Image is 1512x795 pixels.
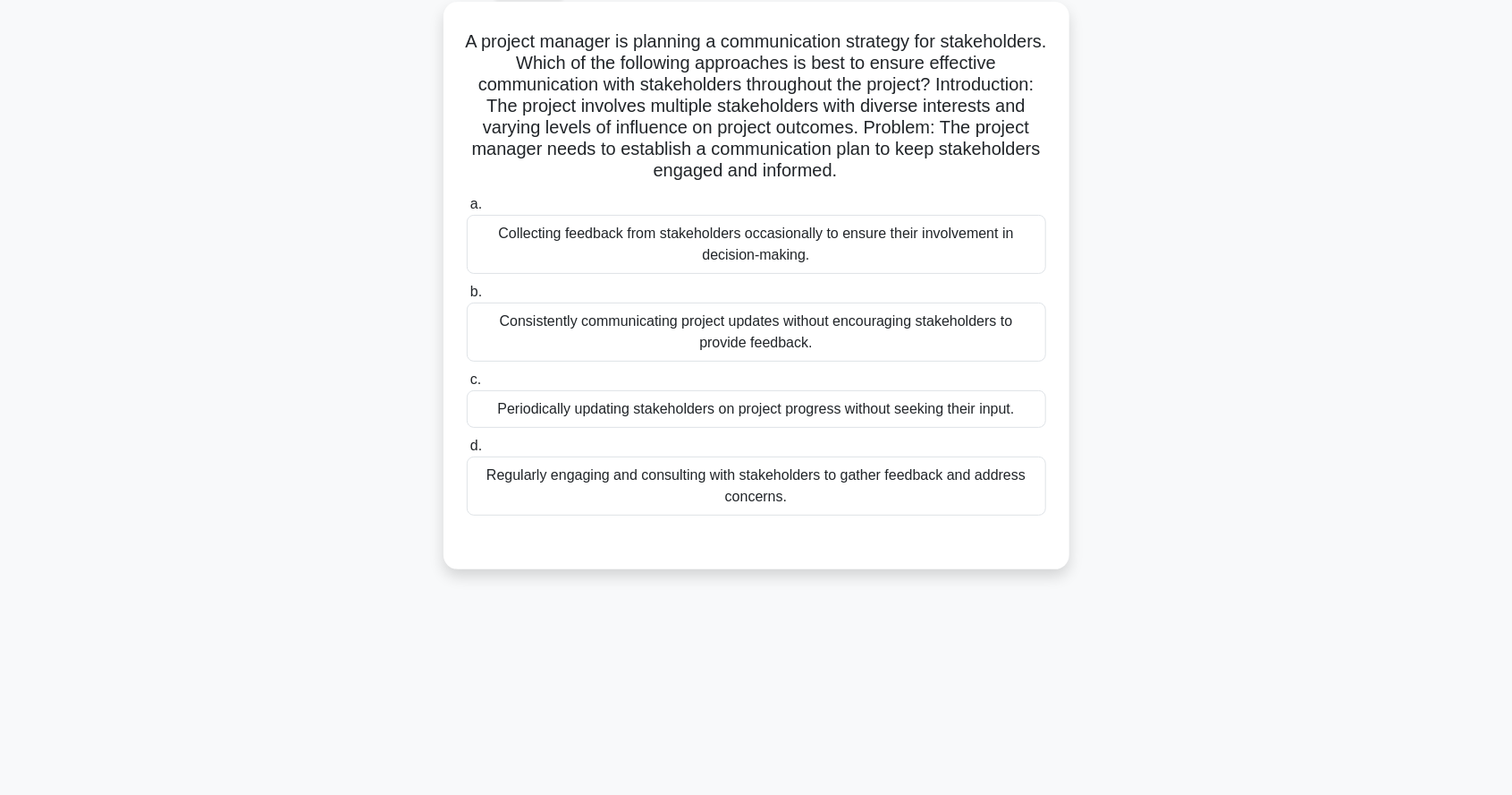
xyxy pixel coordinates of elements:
[470,372,481,387] span: c.
[470,196,482,211] span: a.
[467,215,1046,274] div: Collecting feedback from stakeholders occasionally to ensure their involvement in decision-making.
[470,284,482,299] span: b.
[465,30,1048,183] h5: A project manager is planning a communication strategy for stakeholders. Which of the following a...
[470,438,482,453] span: d.
[467,457,1046,516] div: Regularly engaging and consulting with stakeholders to gather feedback and address concerns.
[467,303,1046,362] div: Consistently communicating project updates without encouraging stakeholders to provide feedback.
[467,390,1046,428] div: Periodically updating stakeholders on project progress without seeking their input.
